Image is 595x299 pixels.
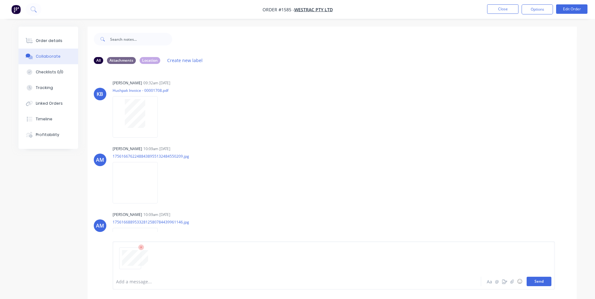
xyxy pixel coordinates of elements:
div: Checklists 0/0 [36,69,63,75]
button: Tracking [19,80,78,96]
p: 17561668895332812580784439961146.jpg [113,219,189,225]
div: Tracking [36,85,53,91]
div: AM [96,222,104,229]
div: [PERSON_NAME] [113,80,142,86]
div: Order details [36,38,62,44]
button: Aa [486,278,493,285]
div: Profitability [36,132,59,138]
div: Attachments [107,57,136,64]
button: Checklists 0/0 [19,64,78,80]
div: Linked Orders [36,101,63,106]
span: Order #1585 - [263,7,294,13]
div: Location [140,57,160,64]
div: 09:32am [DATE] [143,80,170,86]
button: Profitability [19,127,78,143]
div: AM [96,156,104,164]
button: Collaborate [19,49,78,64]
img: Factory [11,5,21,14]
div: Timeline [36,116,52,122]
div: [PERSON_NAME] [113,146,142,152]
button: Linked Orders [19,96,78,111]
button: ☺ [516,278,523,285]
button: Send [527,277,551,286]
div: All [94,57,103,64]
div: KB [97,90,103,98]
input: Search notes... [110,33,172,45]
button: Order details [19,33,78,49]
a: WesTrac Pty Ltd [294,7,333,13]
button: Options [522,4,553,14]
button: Timeline [19,111,78,127]
p: 17561667622488438955132484550209.jpg [113,154,189,159]
button: @ [493,278,501,285]
p: Hushpak Invoice - 00001708.pdf [113,88,168,93]
button: Create new label [164,56,206,65]
div: Collaborate [36,54,61,59]
div: [PERSON_NAME] [113,212,142,218]
button: Close [487,4,518,14]
button: Edit Order [556,4,587,14]
div: 10:09am [DATE] [143,212,170,218]
div: 10:09am [DATE] [143,146,170,152]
